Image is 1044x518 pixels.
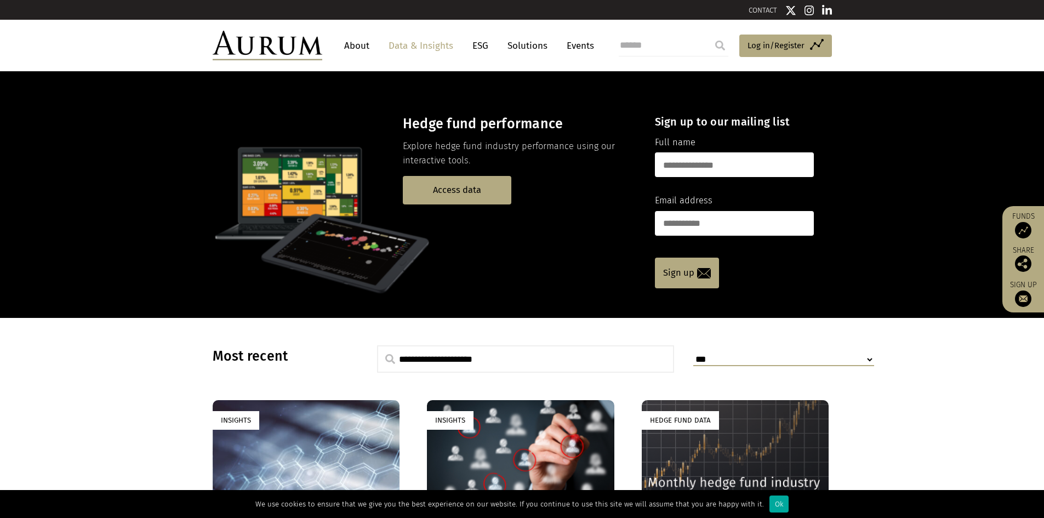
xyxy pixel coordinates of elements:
a: Solutions [502,36,553,56]
img: Twitter icon [785,5,796,16]
a: Funds [1008,212,1039,238]
div: Hedge Fund Data [642,411,719,429]
img: search.svg [385,354,395,364]
label: Full name [655,135,695,150]
img: Aurum [213,31,322,60]
h3: Hedge fund performance [403,116,636,132]
img: Share this post [1015,255,1031,272]
div: Ok [769,496,789,513]
a: Log in/Register [739,35,832,58]
img: Sign up to our newsletter [1015,291,1031,307]
div: Insights [213,411,259,429]
a: About [339,36,375,56]
a: CONTACT [749,6,777,14]
a: Access data [403,176,511,204]
img: Linkedin icon [822,5,832,16]
a: Sign up [1008,280,1039,307]
img: Access Funds [1015,222,1031,238]
div: Insights [427,411,473,429]
h3: Most recent [213,348,350,365]
a: Events [561,36,594,56]
a: Data & Insights [383,36,459,56]
span: Log in/Register [748,39,805,52]
a: ESG [467,36,494,56]
div: Share [1008,247,1039,272]
label: Email address [655,193,712,208]
h4: Sign up to our mailing list [655,115,814,128]
p: Explore hedge fund industry performance using our interactive tools. [403,139,636,168]
a: Sign up [655,258,719,288]
input: Submit [709,35,731,56]
img: email-icon [697,268,711,278]
img: Instagram icon [805,5,814,16]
